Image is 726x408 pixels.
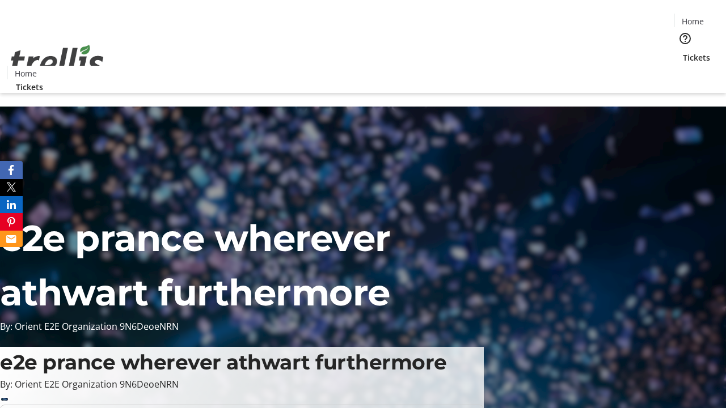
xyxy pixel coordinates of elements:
[674,63,697,86] button: Cart
[683,52,710,63] span: Tickets
[7,67,44,79] a: Home
[7,81,52,93] a: Tickets
[15,67,37,79] span: Home
[674,27,697,50] button: Help
[7,32,108,89] img: Orient E2E Organization 9N6DeoeNRN's Logo
[674,15,711,27] a: Home
[682,15,704,27] span: Home
[16,81,43,93] span: Tickets
[674,52,719,63] a: Tickets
